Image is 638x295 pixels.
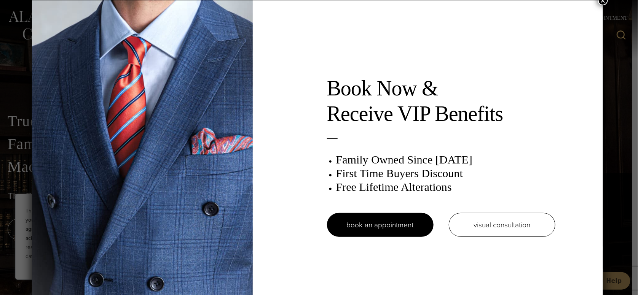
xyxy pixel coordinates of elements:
h2: Book Now & Receive VIP Benefits [327,76,555,127]
h3: Family Owned Since [DATE] [336,153,555,167]
span: Help [17,5,33,12]
a: visual consultation [449,213,555,237]
h3: First Time Buyers Discount [336,167,555,180]
a: book an appointment [327,213,434,237]
h3: Free Lifetime Alterations [336,180,555,194]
